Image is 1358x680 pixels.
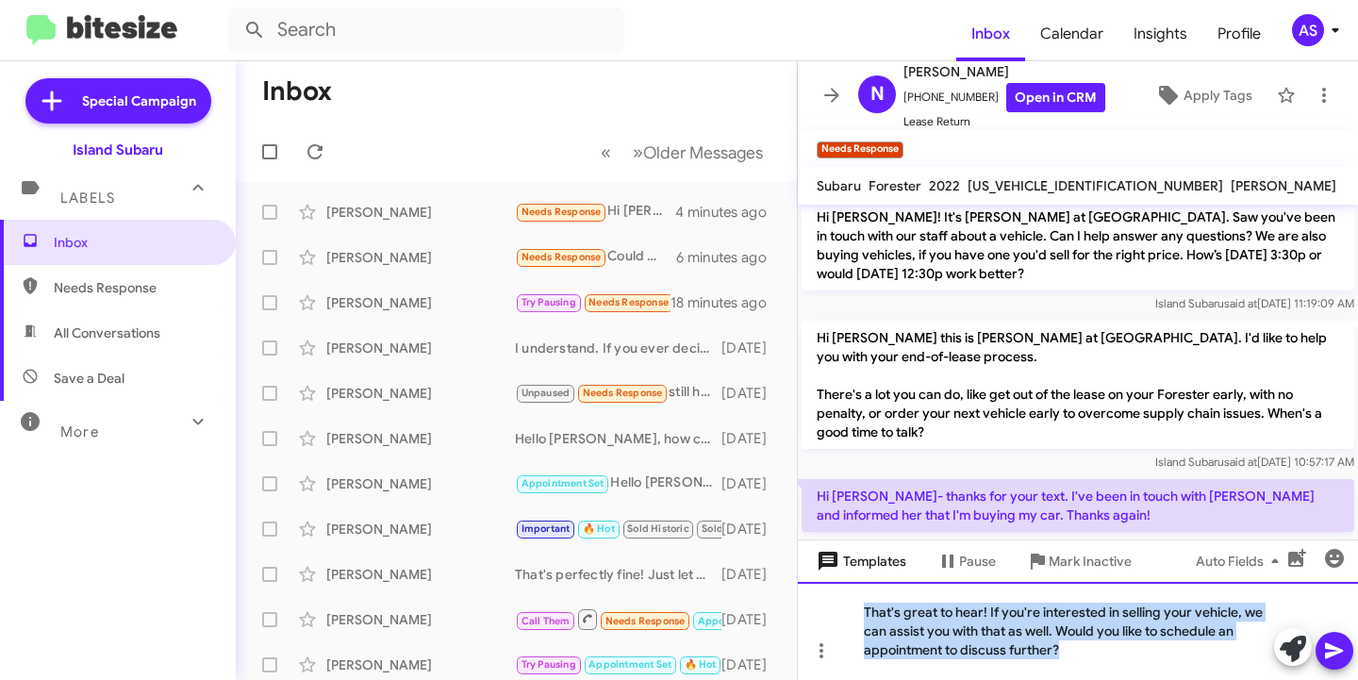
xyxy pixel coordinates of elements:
div: [DATE] [721,655,782,674]
div: [PERSON_NAME] [326,565,515,584]
div: [PERSON_NAME] [326,655,515,674]
span: Lease Return [903,112,1105,131]
a: Calendar [1025,7,1118,61]
span: 2022 [929,177,960,194]
span: Apply Tags [1184,78,1252,112]
div: I understand. If you ever decide to sell your vehicle or have questions in the future, feel free ... [515,339,721,357]
div: Yes Ty I'll be in touch in a few months [515,291,671,313]
div: 4 minutes ago [675,203,782,222]
div: Island Subaru [73,141,163,159]
button: Templates [798,544,921,578]
span: Try Pausing [522,296,576,308]
span: Unpaused [522,387,571,399]
span: Needs Response [588,296,669,308]
button: Next [621,133,774,172]
span: Sold Responded Historic [702,522,821,535]
button: Apply Tags [1138,78,1267,112]
span: Needs Response [54,278,214,297]
span: 🔥 Hot [583,522,615,535]
span: Needs Response [605,615,686,627]
div: [PERSON_NAME] [326,610,515,629]
button: Mark Inactive [1011,544,1147,578]
span: Appointment Set [698,615,781,627]
span: More [60,423,99,440]
p: Hi [PERSON_NAME] this is [PERSON_NAME] at [GEOGRAPHIC_DATA]. I'd like to help you with your end-o... [802,321,1354,449]
span: Important [522,522,571,535]
span: Special Campaign [82,91,196,110]
a: Open in CRM [1006,83,1105,112]
div: 6 minutes ago [676,248,782,267]
span: [PHONE_NUMBER] [903,83,1105,112]
span: Call Them [522,615,571,627]
span: Sold Historic [627,522,689,535]
span: [PERSON_NAME] [903,60,1105,83]
span: Forester [869,177,921,194]
div: Perfect! We look forward to seeing you [DATE]. What time would you like to come in? [515,654,721,675]
button: Auto Fields [1181,544,1301,578]
span: Auto Fields [1196,544,1286,578]
div: Could we meet on the 20th? [515,246,676,268]
nav: Page navigation example [590,133,774,172]
span: Needs Response [522,251,602,263]
div: [PERSON_NAME] [326,474,515,493]
div: Hello [PERSON_NAME], as per [PERSON_NAME], we are not interested in the Outback. [515,473,721,494]
span: Inbox [54,233,214,252]
span: Labels [60,190,115,207]
div: That's perfectly fine! If you have any questions in the future or change your mind, feel free to ... [515,518,721,539]
span: Older Messages [643,142,763,163]
p: Hi [PERSON_NAME]! It's [PERSON_NAME] at [GEOGRAPHIC_DATA]. Saw you've been in touch with our staf... [802,200,1354,290]
div: [PERSON_NAME] [326,339,515,357]
button: AS [1276,14,1337,46]
div: [PERSON_NAME] [326,429,515,448]
span: Appointment Set [588,658,671,671]
a: Insights [1118,7,1202,61]
span: Templates [813,544,906,578]
div: [PERSON_NAME] [326,293,515,312]
div: [DATE] [721,339,782,357]
span: Try Pausing [522,658,576,671]
span: Pause [959,544,996,578]
span: Appointment Set [522,477,604,489]
span: 🔥 Hot [685,658,717,671]
div: [DATE] [721,474,782,493]
div: That's perfectly fine! Just let me know when you're ready, and we can set up an appointment to di... [515,565,721,584]
h1: Inbox [262,76,332,107]
span: Save a Deal [54,369,124,388]
p: Hi [PERSON_NAME]- thanks for your text. I've been in touch with [PERSON_NAME] and informed her th... [802,479,1354,532]
span: Island Subaru [DATE] 10:57:17 AM [1155,455,1354,469]
div: Hi [PERSON_NAME]- thanks for your text. I've been in touch with [PERSON_NAME] and informed her th... [515,201,675,223]
a: Special Campaign [25,78,211,124]
a: Profile [1202,7,1276,61]
div: [DATE] [721,610,782,629]
small: Needs Response [817,141,903,158]
div: AS [1292,14,1324,46]
div: Inbound Call [515,607,721,631]
div: That's great to hear! If you're interested in selling your vehicle, we can assist you with that a... [798,582,1358,680]
span: N [870,79,885,109]
div: [PERSON_NAME] [326,384,515,403]
span: Subaru [817,177,861,194]
div: [PERSON_NAME] [326,203,515,222]
div: [PERSON_NAME] [326,520,515,539]
span: Mark Inactive [1049,544,1132,578]
div: [DATE] [721,384,782,403]
div: still have time with lease [515,382,721,404]
div: [DATE] [721,429,782,448]
span: [US_VEHICLE_IDENTIFICATION_NUMBER] [968,177,1223,194]
span: « [601,141,611,164]
div: [PERSON_NAME] [326,248,515,267]
button: Pause [921,544,1011,578]
span: » [633,141,643,164]
span: Inbox [956,7,1025,61]
span: said at [1224,455,1257,469]
button: Previous [589,133,622,172]
div: 18 minutes ago [671,293,782,312]
span: Needs Response [522,206,602,218]
span: [PERSON_NAME] [1231,177,1336,194]
span: Island Subaru [DATE] 11:19:09 AM [1155,296,1354,310]
input: Search [228,8,624,53]
span: [DATE] 10:59:54 AM [802,538,903,552]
